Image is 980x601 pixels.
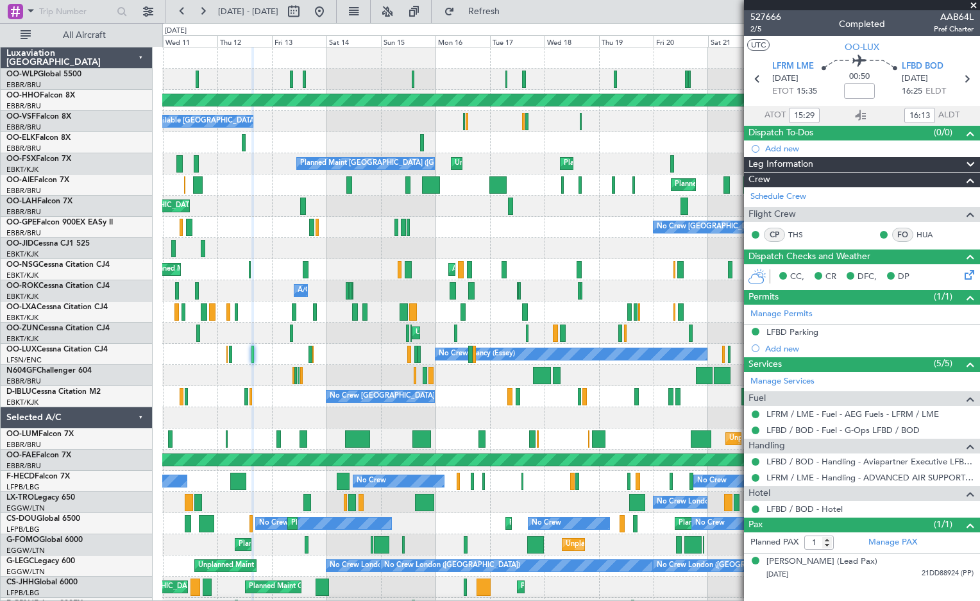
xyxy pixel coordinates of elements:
a: EBBR/BRU [6,228,41,238]
div: Planned Maint [GEOGRAPHIC_DATA] ([GEOGRAPHIC_DATA]) [509,514,711,533]
div: Unplanned Maint [GEOGRAPHIC_DATA] ([GEOGRAPHIC_DATA]) [198,556,409,575]
span: ALDT [938,109,959,122]
input: --:-- [904,108,935,123]
a: Schedule Crew [750,190,806,203]
a: EBKT/KJK [6,313,38,323]
div: No Crew [532,514,561,533]
span: Services [748,357,782,372]
span: DP [898,271,909,284]
div: Tue 17 [490,35,545,47]
a: CS-DOUGlobal 6500 [6,515,80,523]
div: Planned Maint [GEOGRAPHIC_DATA] ([GEOGRAPHIC_DATA]) [291,514,493,533]
a: LX-TROLegacy 650 [6,494,75,502]
div: Planned Maint [GEOGRAPHIC_DATA] ([GEOGRAPHIC_DATA]) [74,577,276,597]
a: N604GFChallenger 604 [6,367,92,375]
a: OO-ZUNCessna Citation CJ4 [6,325,110,332]
div: Fri 13 [272,35,326,47]
div: Thu 19 [599,35,654,47]
div: AOG Maint Dusseldorf [452,260,527,279]
span: OO-VSF [6,113,36,121]
a: EGGW/LTN [6,567,45,577]
span: ETOT [772,85,793,98]
span: OO-FAE [6,452,36,459]
div: Planned Maint [GEOGRAPHIC_DATA] ([GEOGRAPHIC_DATA]) [521,577,723,597]
div: Unplanned Maint [GEOGRAPHIC_DATA]-[GEOGRAPHIC_DATA] [455,154,662,173]
span: Dispatch Checks and Weather [748,250,870,264]
button: Refresh [438,1,515,22]
input: --:-- [789,108,820,123]
span: Permits [748,290,779,305]
div: Planned Maint [GEOGRAPHIC_DATA] ([GEOGRAPHIC_DATA]) [239,535,441,554]
a: EBKT/KJK [6,398,38,407]
span: N604GF [6,367,37,375]
div: Planned Maint [GEOGRAPHIC_DATA] ([GEOGRAPHIC_DATA]) [675,175,877,194]
div: No Crew Nancy (Essey) [439,344,515,364]
span: CS-JHH [6,579,34,586]
div: Sat 14 [326,35,381,47]
span: Refresh [457,7,511,16]
div: Add new [765,143,974,154]
span: Pref Charter [934,24,974,35]
a: Manage Services [750,375,815,388]
div: Sat 21 [708,35,763,47]
span: 16:25 [902,85,922,98]
a: EBBR/BRU [6,377,41,386]
span: OO-ELK [6,134,35,142]
span: OO-ROK [6,282,38,290]
a: D-IBLUCessna Citation M2 [6,388,101,396]
div: A/C Unavailable [298,281,351,300]
div: A/C Unavailable [GEOGRAPHIC_DATA] ([GEOGRAPHIC_DATA] National) [128,112,366,131]
div: No Crew [GEOGRAPHIC_DATA] ([GEOGRAPHIC_DATA] National) [657,217,872,237]
span: Dispatch To-Dos [748,126,813,140]
span: OO-HHO [6,92,40,99]
span: G-FOMO [6,536,39,544]
span: OO-LUX [845,40,879,54]
div: No Crew London ([GEOGRAPHIC_DATA]) [384,556,520,575]
div: Unplanned Maint Melsbroek Air Base [729,429,850,448]
a: EBKT/KJK [6,334,38,344]
span: OO-LXA [6,303,37,311]
a: OO-LUMFalcon 7X [6,430,74,438]
span: (1/1) [934,518,952,531]
span: LFBD BOD [902,60,943,73]
a: OO-WLPGlobal 5500 [6,71,81,78]
a: OO-JIDCessna CJ1 525 [6,240,90,248]
div: Planned Maint [GEOGRAPHIC_DATA] ([GEOGRAPHIC_DATA]) [679,514,881,533]
span: Pax [748,518,763,532]
span: 2/5 [750,24,781,35]
div: LFBD Parking [766,326,818,337]
span: ELDT [925,85,946,98]
div: Planned Maint Geneva (Cointrin) [249,577,355,597]
div: Fri 20 [654,35,708,47]
span: D-IBLU [6,388,31,396]
a: LFRM / LME - Fuel - AEG Fuels - LFRM / LME [766,409,939,419]
span: [DATE] [766,570,788,579]
button: UTC [747,39,770,51]
a: F-HECDFalcon 7X [6,473,70,480]
span: Flight Crew [748,207,796,222]
div: Unplanned Maint [GEOGRAPHIC_DATA]-[GEOGRAPHIC_DATA] [416,323,623,343]
span: OO-FSX [6,155,36,163]
span: 15:35 [797,85,817,98]
div: Unplanned Maint [GEOGRAPHIC_DATA] ([GEOGRAPHIC_DATA]) [566,535,777,554]
span: CS-DOU [6,515,37,523]
div: Add new [765,343,974,354]
span: (5/5) [934,357,952,370]
span: 527666 [750,10,781,24]
span: OO-NSG [6,261,38,269]
span: All Aircraft [33,31,135,40]
div: No Crew [GEOGRAPHIC_DATA] ([GEOGRAPHIC_DATA] National) [330,387,545,406]
div: Planned Maint [GEOGRAPHIC_DATA] ([GEOGRAPHIC_DATA] National) [300,154,532,173]
div: No Crew [259,514,289,533]
span: AAB64L [934,10,974,24]
a: LFSN/ENC [6,355,42,365]
a: OO-VSFFalcon 8X [6,113,71,121]
button: All Aircraft [14,25,139,46]
span: (1/1) [934,290,952,303]
a: LFPB/LBG [6,588,40,598]
div: Wed 11 [163,35,217,47]
a: EBBR/BRU [6,80,41,90]
span: Crew [748,173,770,187]
a: OO-AIEFalcon 7X [6,176,69,184]
span: G-LEGC [6,557,34,565]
